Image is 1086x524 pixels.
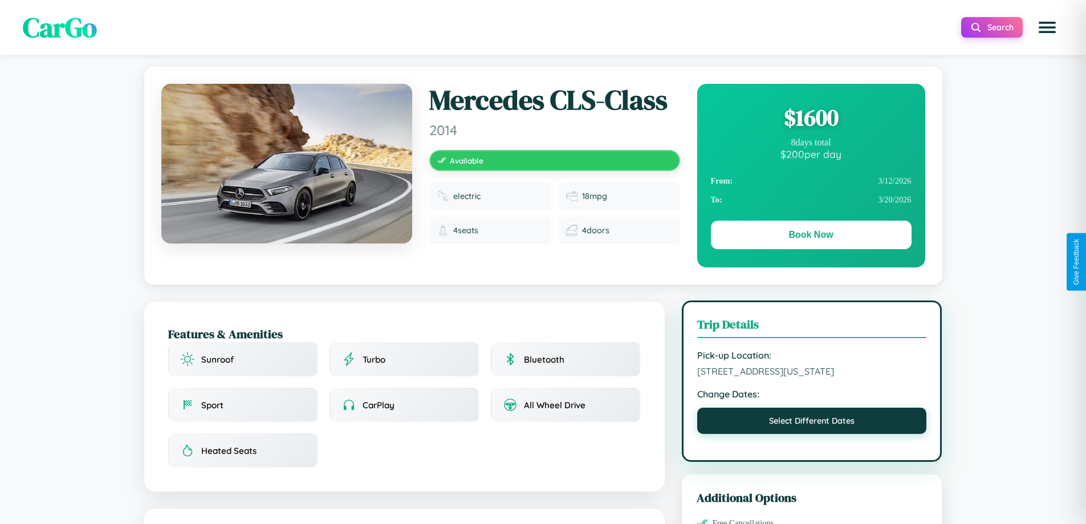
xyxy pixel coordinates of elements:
[453,191,481,201] span: electric
[987,22,1014,33] span: Search
[697,316,927,338] h3: Trip Details
[711,195,722,205] strong: To:
[201,445,257,456] span: Heated Seats
[429,121,680,139] span: 2014
[363,354,385,365] span: Turbo
[161,84,412,243] img: Mercedes CLS-Class 2014
[429,84,680,117] h1: Mercedes CLS-Class
[524,354,564,365] span: Bluetooth
[711,190,912,209] div: 3 / 20 / 2026
[1031,11,1063,43] button: Open menu
[711,176,733,186] strong: From:
[524,400,585,411] span: All Wheel Drive
[582,225,609,235] span: 4 doors
[582,191,607,201] span: 18 mpg
[437,190,449,202] img: Fuel type
[453,225,478,235] span: 4 seats
[711,137,912,148] div: 8 days total
[711,148,912,160] div: $ 200 per day
[711,221,912,249] button: Book Now
[961,17,1023,38] button: Search
[711,172,912,190] div: 3 / 12 / 2026
[201,354,234,365] span: Sunroof
[437,225,449,236] img: Seats
[1072,239,1080,285] div: Give Feedback
[168,326,641,342] h2: Features & Amenities
[450,156,483,165] span: Available
[697,388,927,400] strong: Change Dates:
[566,225,577,236] img: Doors
[697,365,927,377] span: [STREET_ADDRESS][US_STATE]
[711,102,912,133] div: $ 1600
[697,350,927,361] strong: Pick-up Location:
[697,408,927,434] button: Select Different Dates
[23,9,97,46] span: CarGo
[697,489,928,506] h3: Additional Options
[566,190,577,202] img: Fuel efficiency
[201,400,223,411] span: Sport
[363,400,394,411] span: CarPlay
